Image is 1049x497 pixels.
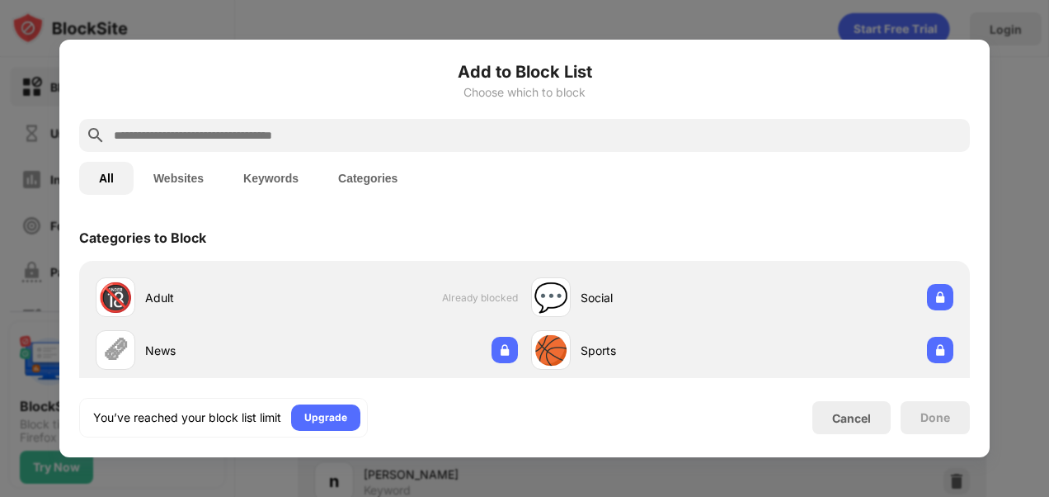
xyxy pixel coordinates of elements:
div: Categories to Block [79,230,206,246]
div: Cancel [832,411,871,425]
h6: Add to Block List [79,59,970,84]
div: 💬 [534,281,568,315]
div: 🗞 [101,334,129,367]
div: Social [581,289,742,306]
div: Upgrade [304,409,347,426]
div: 🔞 [98,281,133,315]
div: 🏀 [534,334,568,367]
span: Already blocked [442,291,518,304]
div: Sports [581,342,742,359]
div: Choose which to block [79,86,970,99]
div: Done [920,411,950,424]
div: You’ve reached your block list limit [93,409,281,426]
img: search.svg [86,125,106,145]
button: All [79,162,134,195]
button: Keywords [223,162,318,195]
div: News [145,342,307,359]
button: Websites [134,162,223,195]
button: Categories [318,162,417,195]
div: Adult [145,289,307,306]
